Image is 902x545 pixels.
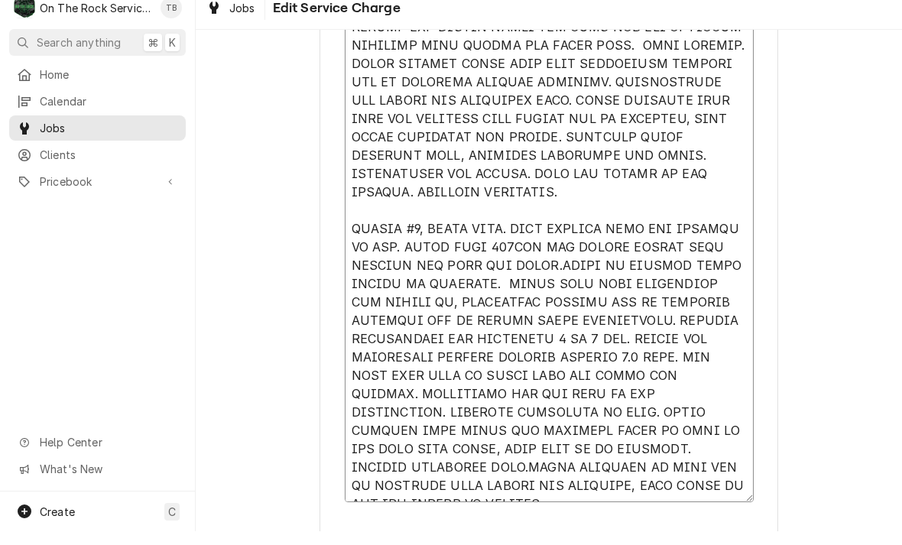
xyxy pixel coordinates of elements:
[161,11,182,32] div: TB
[9,156,186,181] a: Clients
[40,161,178,177] span: Clients
[40,107,178,123] span: Calendar
[40,80,178,96] span: Home
[14,11,35,32] div: On The Rock Services's Avatar
[168,517,176,534] span: C
[40,519,75,532] span: Create
[14,11,35,32] div: O
[9,183,186,208] a: Go to Pricebook
[9,102,186,128] a: Calendar
[9,470,186,495] a: Go to What's New
[200,9,261,34] a: Jobs
[40,187,155,203] span: Pricebook
[9,76,186,101] a: Home
[40,475,177,491] span: What's New
[268,11,401,32] span: Edit Service Charge
[40,14,152,30] div: On The Rock Services
[161,11,182,32] div: Todd Brady's Avatar
[148,48,158,64] span: ⌘
[9,443,186,469] a: Go to Help Center
[40,448,177,464] span: Help Center
[229,14,255,30] span: Jobs
[40,134,178,150] span: Jobs
[169,48,176,64] span: K
[9,129,186,154] a: Jobs
[9,43,186,70] button: Search anything⌘K
[37,48,121,64] span: Search anything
